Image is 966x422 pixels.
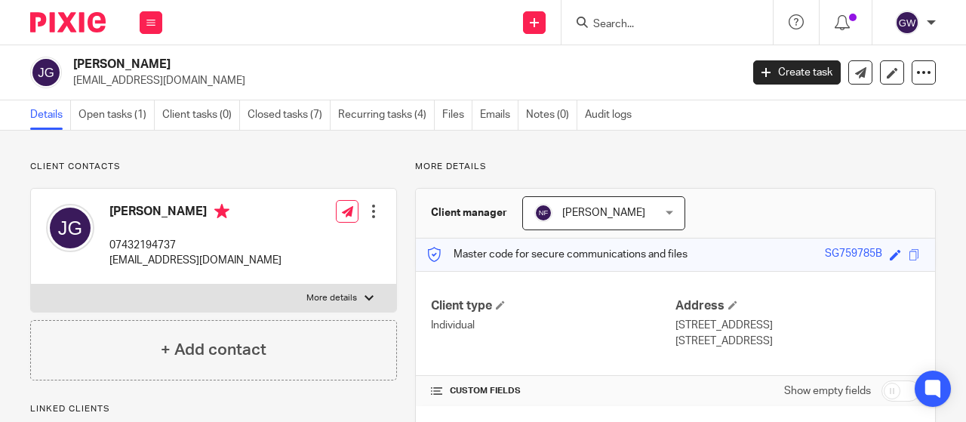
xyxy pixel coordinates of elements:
p: 07432194737 [109,238,281,253]
span: [PERSON_NAME] [562,208,645,218]
p: [STREET_ADDRESS] [675,318,920,333]
a: Audit logs [585,100,639,130]
a: Client tasks (0) [162,100,240,130]
img: svg%3E [46,204,94,252]
h4: CUSTOM FIELDS [431,385,675,397]
h4: Address [675,298,920,314]
p: [EMAIL_ADDRESS][DOMAIN_NAME] [73,73,731,88]
div: SG759785B [825,246,882,263]
p: Linked clients [30,403,397,415]
h4: Client type [431,298,675,314]
p: [EMAIL_ADDRESS][DOMAIN_NAME] [109,253,281,268]
p: More details [415,161,936,173]
label: Show empty fields [784,383,871,399]
img: Pixie [30,12,106,32]
p: [STREET_ADDRESS] [675,334,920,349]
i: Primary [214,204,229,219]
h4: [PERSON_NAME] [109,204,281,223]
h2: [PERSON_NAME] [73,57,599,72]
h4: + Add contact [161,338,266,362]
a: Notes (0) [526,100,577,130]
a: Open tasks (1) [78,100,155,130]
p: More details [306,292,357,304]
input: Search [592,18,728,32]
img: svg%3E [895,11,919,35]
p: Master code for secure communications and files [427,247,688,262]
img: svg%3E [534,204,552,222]
p: Individual [431,318,675,333]
img: svg%3E [30,57,62,88]
a: Recurring tasks (4) [338,100,435,130]
a: Details [30,100,71,130]
a: Create task [753,60,841,85]
a: Emails [480,100,518,130]
a: Files [442,100,472,130]
h3: Client manager [431,205,507,220]
a: Closed tasks (7) [248,100,331,130]
p: Client contacts [30,161,397,173]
